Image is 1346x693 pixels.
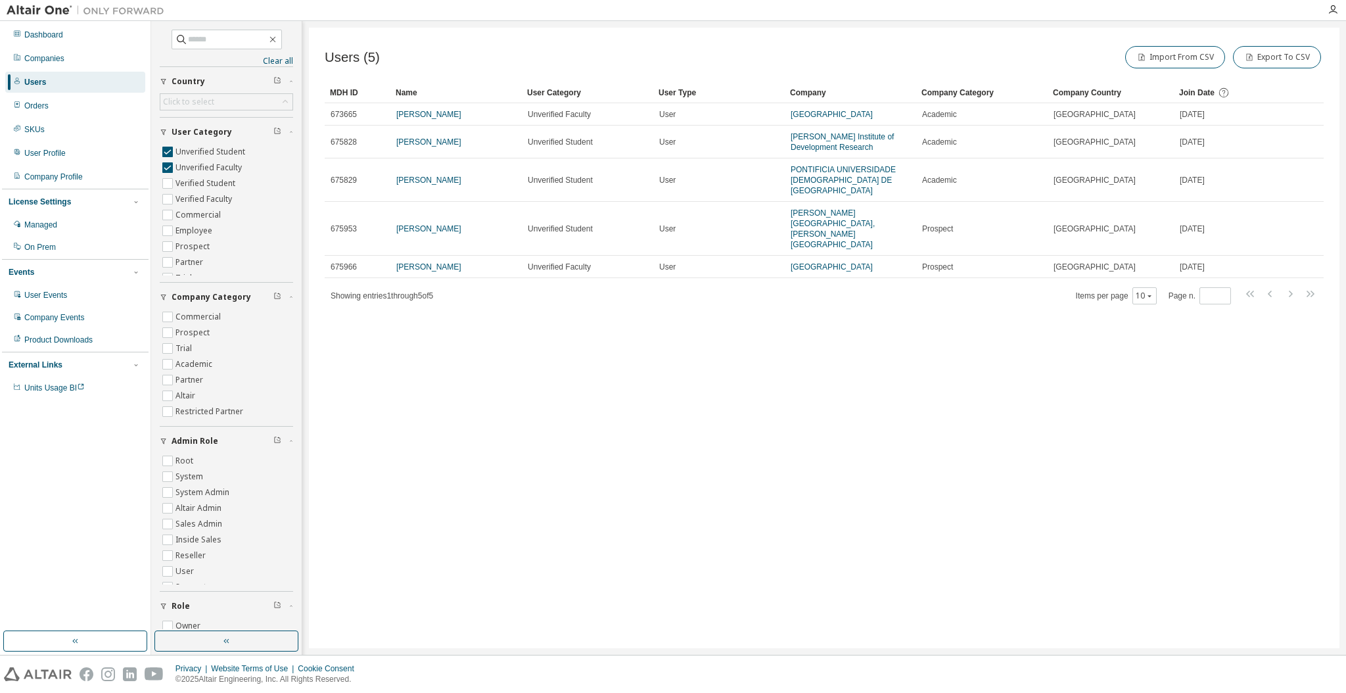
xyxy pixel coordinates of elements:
[1053,82,1169,103] div: Company Country
[160,118,293,147] button: User Category
[9,267,34,277] div: Events
[1076,287,1157,304] span: Items per page
[1054,175,1136,185] span: [GEOGRAPHIC_DATA]
[160,56,293,66] a: Clear all
[325,50,380,65] span: Users (5)
[175,176,238,191] label: Verified Student
[175,500,224,516] label: Altair Admin
[80,667,93,681] img: facebook.svg
[24,242,56,252] div: On Prem
[659,137,676,147] span: User
[331,224,357,234] span: 675953
[175,191,235,207] label: Verified Faculty
[24,124,45,135] div: SKUs
[175,485,232,500] label: System Admin
[175,356,215,372] label: Academic
[175,372,206,388] label: Partner
[528,175,593,185] span: Unverified Student
[330,82,385,103] div: MDH ID
[331,137,357,147] span: 675828
[396,224,461,233] a: [PERSON_NAME]
[160,67,293,96] button: Country
[175,341,195,356] label: Trial
[175,309,223,325] label: Commercial
[331,109,357,120] span: 673665
[922,137,957,147] span: Academic
[1180,175,1205,185] span: [DATE]
[922,262,953,272] span: Prospect
[24,383,85,393] span: Units Usage BI
[175,270,195,286] label: Trial
[273,292,281,302] span: Clear filter
[659,82,779,103] div: User Type
[922,224,953,234] span: Prospect
[24,172,83,182] div: Company Profile
[175,254,206,270] label: Partner
[331,262,357,272] span: 675966
[527,82,648,103] div: User Category
[175,663,211,674] div: Privacy
[331,175,357,185] span: 675829
[24,77,46,87] div: Users
[172,436,218,446] span: Admin Role
[396,82,517,103] div: Name
[175,223,215,239] label: Employee
[922,109,957,120] span: Academic
[24,148,66,158] div: User Profile
[1180,262,1205,272] span: [DATE]
[1179,88,1215,97] span: Join Date
[175,532,224,548] label: Inside Sales
[175,453,196,469] label: Root
[659,175,676,185] span: User
[9,360,62,370] div: External Links
[4,667,72,681] img: altair_logo.svg
[298,663,361,674] div: Cookie Consent
[175,674,362,685] p: © 2025 Altair Engineering, Inc. All Rights Reserved.
[791,262,873,272] a: [GEOGRAPHIC_DATA]
[175,160,244,176] label: Unverified Faculty
[922,175,957,185] span: Academic
[1233,46,1321,68] button: Export To CSV
[24,335,93,345] div: Product Downloads
[175,207,223,223] label: Commercial
[24,220,57,230] div: Managed
[175,548,208,563] label: Reseller
[172,292,251,302] span: Company Category
[1180,224,1205,234] span: [DATE]
[396,110,461,119] a: [PERSON_NAME]
[145,667,164,681] img: youtube.svg
[24,312,84,323] div: Company Events
[528,224,593,234] span: Unverified Student
[175,579,209,595] label: Support
[396,262,461,272] a: [PERSON_NAME]
[101,667,115,681] img: instagram.svg
[396,176,461,185] a: [PERSON_NAME]
[175,516,225,532] label: Sales Admin
[1136,291,1153,301] button: 10
[791,110,873,119] a: [GEOGRAPHIC_DATA]
[160,283,293,312] button: Company Category
[528,137,593,147] span: Unverified Student
[921,82,1042,103] div: Company Category
[211,663,298,674] div: Website Terms of Use
[1054,224,1136,234] span: [GEOGRAPHIC_DATA]
[659,109,676,120] span: User
[160,592,293,621] button: Role
[528,262,591,272] span: Unverified Faculty
[24,101,49,111] div: Orders
[396,137,461,147] a: [PERSON_NAME]
[659,224,676,234] span: User
[175,144,248,160] label: Unverified Student
[1054,262,1136,272] span: [GEOGRAPHIC_DATA]
[175,325,212,341] label: Prospect
[123,667,137,681] img: linkedin.svg
[24,30,63,40] div: Dashboard
[659,262,676,272] span: User
[1169,287,1231,304] span: Page n.
[1218,87,1230,99] svg: Date when the user was first added or directly signed up. If the user was deleted and later re-ad...
[172,601,190,611] span: Role
[160,427,293,456] button: Admin Role
[273,436,281,446] span: Clear filter
[791,208,875,249] a: [PERSON_NAME][GEOGRAPHIC_DATA], [PERSON_NAME][GEOGRAPHIC_DATA]
[160,94,292,110] div: Click to select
